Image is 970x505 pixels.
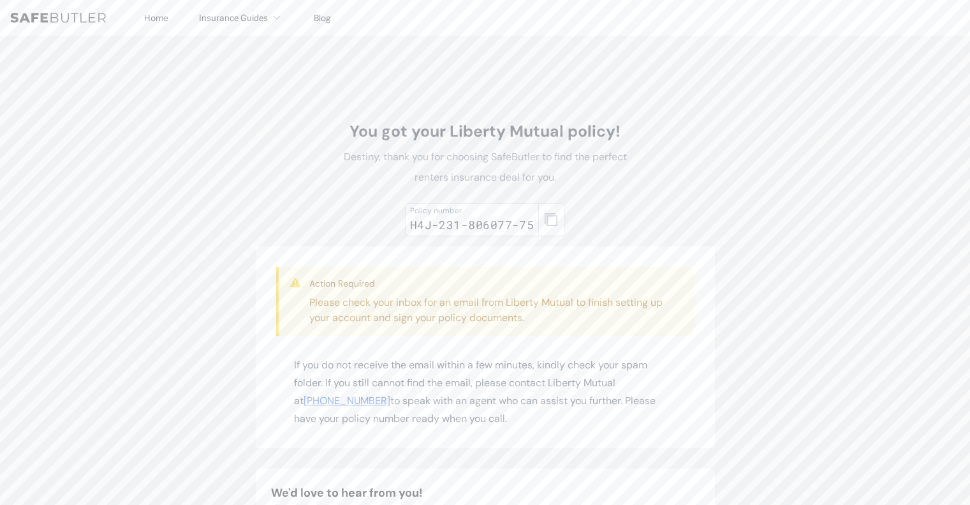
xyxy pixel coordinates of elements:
[304,394,390,407] a: [PHONE_NUMBER]
[271,484,700,502] h2: We'd love to hear from you!
[410,206,534,216] div: Policy number
[144,12,168,24] a: Home
[314,12,331,24] a: Blog
[342,121,628,142] h1: You got your Liberty Mutual policy!
[294,356,677,428] p: If you do not receive the email within a few minutes, kindly check your spam folder. If you still...
[10,13,106,23] img: SafeButler Text Logo
[410,216,534,234] div: H4J-231-806077-75
[309,277,684,290] h3: Action Required
[342,147,628,188] p: Destiny, thank you for choosing SafeButler to find the perfect renters insurance deal for you.
[199,10,283,26] button: Insurance Guides
[309,295,684,326] p: Please check your inbox for an email from Liberty Mutual to finish setting up your account and si...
